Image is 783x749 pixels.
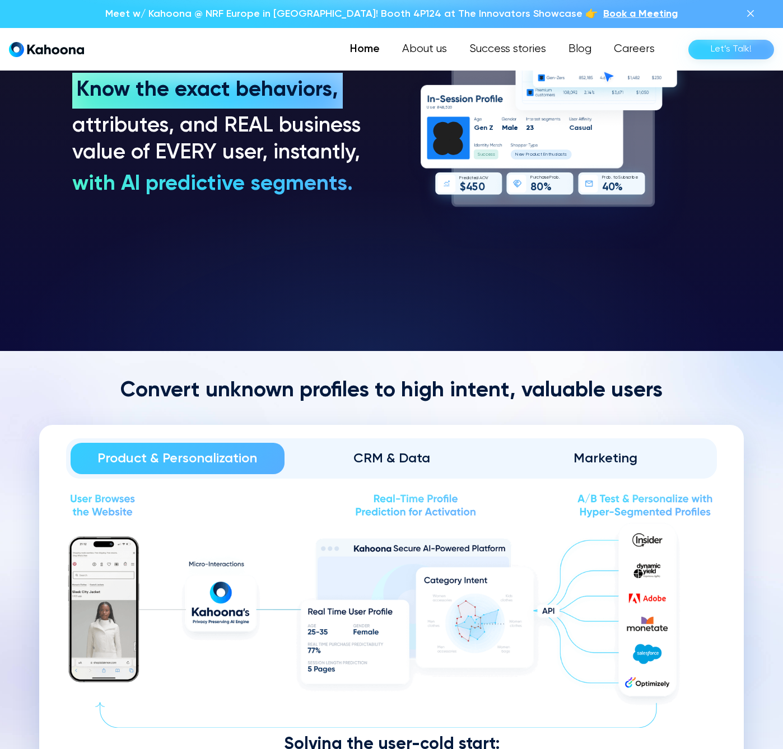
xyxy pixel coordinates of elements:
text: w [521,153,524,157]
text: , [444,105,445,110]
text: P [602,176,604,180]
text: . [611,176,612,180]
text: a [574,124,579,132]
text: t [548,153,550,157]
a: Book a Meeting [603,7,678,21]
text: b [556,176,558,180]
text: 5 [472,182,478,193]
text: b [623,176,626,180]
text: c [483,153,486,157]
a: About us [391,38,458,60]
text: G [474,124,480,132]
text: s [430,105,432,110]
text: u [535,153,538,157]
text: s [561,153,563,157]
text: o [606,176,609,180]
text: r [528,153,530,157]
a: Careers [603,38,666,60]
text: e [519,153,522,157]
text: a [542,176,544,180]
text: P [549,176,552,180]
p: Meet w/ Kahoona @ NRF Europe in [GEOGRAPHIC_DATA]! Booth 4P124 at The Innovators Showcase 👉 [105,7,598,21]
text: r [462,176,463,180]
text: N [515,153,518,157]
h2: Convert unknown profiles to high intent, valuable users [39,378,744,405]
div: Marketing [514,450,697,467]
text: . [559,176,560,180]
text: 4 [466,182,473,193]
text: e [432,105,435,110]
text: E [543,153,546,157]
text: S [477,153,480,157]
g: % [543,182,552,193]
text: s [579,124,582,132]
g: New Product Enthusiasts [515,153,567,157]
text: t [540,153,542,157]
text: b [608,176,610,180]
g: Gen Z [474,124,493,132]
text: S [618,176,621,180]
text: V [486,176,488,180]
text: s [491,153,493,157]
text: 3 [530,124,534,132]
text: s [555,153,557,157]
text: c [538,153,540,157]
text: % [614,182,623,193]
g: $ [460,182,466,193]
text: r [535,176,537,180]
text: s [626,176,628,180]
text: i [557,153,558,157]
text: n [483,124,487,132]
text: o [530,153,533,157]
text: a [586,124,590,132]
text: e [635,176,638,180]
text: o [615,176,618,180]
text: i [632,176,633,180]
text: c [486,153,488,157]
text: e [463,176,466,180]
text: c [469,176,472,180]
text: P [530,176,533,180]
text: 8 [530,182,537,193]
h3: with AI predictive segments. [72,171,353,198]
text: 8 [442,105,444,110]
text: 4 [439,105,442,110]
text: u [481,153,483,157]
h3: attributes, and REAL business value of EVERY user, instantly, [72,113,367,167]
text: h [550,153,552,157]
a: home [9,41,84,58]
div: Let’s Talk! [711,40,752,58]
g: Male [502,124,518,132]
text: # [437,105,440,110]
text: c [537,176,539,180]
text: r [604,176,605,180]
g: Predicted AOV [459,176,488,180]
text: r [434,105,436,110]
div: Product & Personalization [86,450,269,467]
text: 2 [448,105,450,110]
text: r [552,176,553,180]
text: s [565,153,567,157]
text: a [507,124,512,132]
text: i [468,176,469,180]
text: e [488,153,491,157]
text: u [533,176,535,180]
text: l [512,124,514,132]
g: 450 [466,182,484,193]
a: Blog [557,38,603,60]
a: Home [339,38,391,60]
text: a [558,153,561,157]
text: M [502,124,507,132]
text: t [563,153,565,157]
span: Book a Meeting [603,9,678,19]
text: 0 [478,182,485,193]
text: Z [489,124,493,132]
text: e [546,176,549,180]
text: 0 [537,182,543,193]
text: e [479,124,484,132]
text: 2 [526,124,530,132]
g: 23 [526,124,534,132]
text: O [482,176,486,180]
text: e [514,124,518,132]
